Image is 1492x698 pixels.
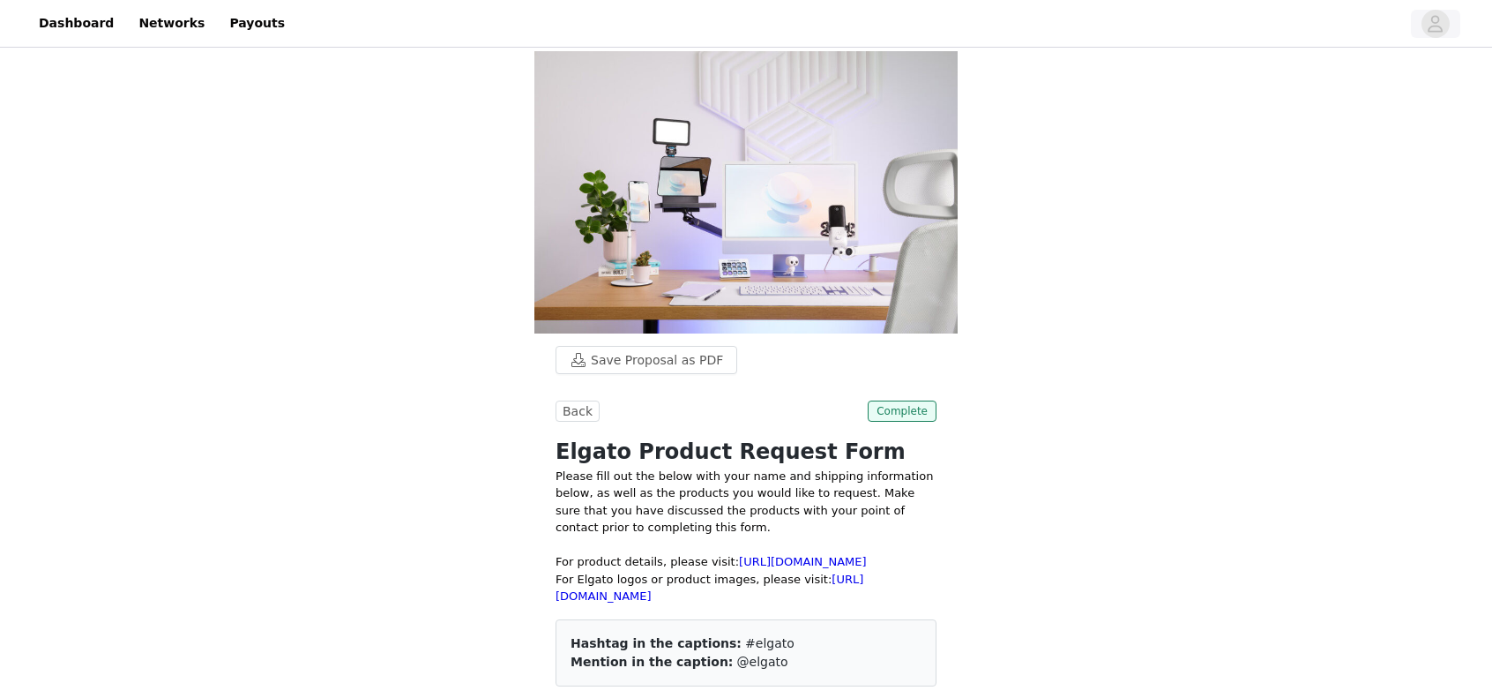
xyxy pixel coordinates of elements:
span: #elgato [745,636,794,650]
div: avatar [1427,10,1444,38]
p: For Elgato logos or product images, please visit: [556,571,936,605]
a: Networks [128,4,215,43]
span: Complete [868,401,936,422]
img: campaign image [534,51,958,334]
span: Mention in the caption: [571,655,733,669]
h1: Elgato Product Request Form [556,436,936,468]
button: Back [556,401,600,422]
span: @elgato [737,655,788,669]
p: Please fill out the below with your name and shipping information below, as well as the products ... [556,468,936,571]
a: Payouts [219,4,295,43]
span: Hashtag in the captions: [571,636,742,650]
a: [URL][DOMAIN_NAME] [739,555,867,568]
a: Dashboard [28,4,124,43]
button: Save Proposal as PDF [556,346,737,374]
